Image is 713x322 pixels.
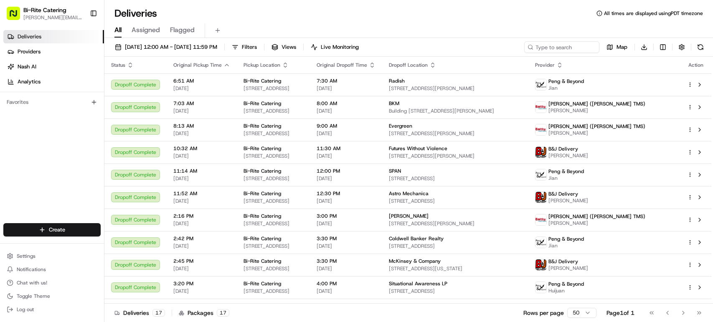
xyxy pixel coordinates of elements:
button: Log out [3,304,101,315]
span: Original Pickup Time [173,62,222,68]
span: [DATE] [317,130,376,137]
span: [DATE] [317,220,376,227]
span: [STREET_ADDRESS] [389,198,522,204]
button: Views [268,41,300,53]
span: 6:51 AM [173,78,230,84]
span: 11:30 AM [317,145,376,152]
p: Rows per page [523,309,564,317]
span: B&J Delivery [548,191,578,197]
span: Notifications [17,266,46,273]
span: Flagged [170,25,195,35]
span: 10:32 AM [173,145,230,152]
span: Status [111,62,125,68]
button: Chat with us! [3,277,101,289]
span: Bi-Rite Catering [244,78,281,84]
span: [DATE] [173,265,230,272]
span: 8:00 AM [317,100,376,107]
span: [STREET_ADDRESS] [389,288,522,294]
span: [STREET_ADDRESS][PERSON_NAME] [389,220,522,227]
span: Assigned [132,25,160,35]
span: B&J Delivery [548,258,578,265]
span: BKM [389,100,399,107]
span: Building [STREET_ADDRESS][PERSON_NAME] [389,108,522,114]
span: All [114,25,122,35]
span: Analytics [18,78,41,86]
div: 17 [152,309,165,317]
button: Settings [3,250,101,262]
span: [STREET_ADDRESS] [244,108,303,114]
span: Bi-Rite Catering [244,168,281,174]
span: Coldwell Banker Realty [389,235,444,242]
span: Coro [GEOGRAPHIC_DATA][US_STATE] [389,303,479,309]
span: 9:00 AM [317,123,376,129]
span: [PERSON_NAME] [548,152,588,159]
span: [DATE] [317,85,376,92]
span: [PERSON_NAME] [548,265,588,272]
img: profile_peng_cartwheel.jpg [535,237,546,248]
button: Toggle Theme [3,290,101,302]
span: [PERSON_NAME] [548,107,645,114]
span: Dropoff Location [389,62,428,68]
span: 12:00 PM [317,168,376,174]
span: [STREET_ADDRESS] [389,243,522,249]
button: Map [603,41,631,53]
span: [STREET_ADDRESS] [389,175,522,182]
span: Pickup Location [244,62,280,68]
span: [DATE] [317,288,376,294]
img: profile_peng_cartwheel.jpg [535,282,546,293]
span: Provider [535,62,555,68]
span: 11:52 AM [173,190,230,197]
span: [PERSON_NAME] ([PERSON_NAME] TMS) [548,101,645,107]
span: [STREET_ADDRESS][PERSON_NAME] [389,130,522,137]
span: Nash AI [18,63,36,70]
span: 11:14 AM [173,168,230,174]
a: Analytics [3,75,104,88]
span: [DATE] [173,243,230,249]
span: 2:42 PM [173,235,230,242]
img: profile_bj_cartwheel_2man.png [535,192,546,203]
span: Filters [242,43,257,51]
div: Favorites [3,96,101,109]
span: 3:00 PM [317,213,376,219]
span: [STREET_ADDRESS] [244,220,303,227]
span: [DATE] [317,108,376,114]
span: Bi-Rite Catering [244,235,281,242]
span: Views [282,43,296,51]
span: [DATE] [317,265,376,272]
span: Peng & Beyond [548,281,584,287]
span: [DATE] [173,288,230,294]
span: 2:45 PM [173,258,230,264]
button: Live Monitoring [307,41,363,53]
span: [DATE] [173,175,230,182]
div: Deliveries [114,309,165,317]
img: profile_bj_cartwheel_2man.png [535,147,546,158]
span: Create [49,226,65,234]
span: Peng & Beyond [548,236,584,242]
button: [PERSON_NAME][EMAIL_ADDRESS][PERSON_NAME][DOMAIN_NAME] [23,14,83,21]
button: Create [3,223,101,236]
span: Jian [548,85,584,91]
span: [PERSON_NAME] [548,220,645,226]
div: Page 1 of 1 [606,309,634,317]
span: Evergreen [389,123,412,129]
span: Radish [389,78,405,84]
span: McKinsey & Company [389,258,441,264]
span: 3:43 PM [173,303,230,309]
span: [DATE] [317,198,376,204]
div: Action [687,62,705,68]
span: Bi-Rite Catering [244,123,281,129]
span: [PERSON_NAME] [548,197,588,204]
span: Map [617,43,627,51]
span: [PERSON_NAME] ([PERSON_NAME] TMS) [548,213,645,220]
button: Refresh [695,41,706,53]
span: [PERSON_NAME] [389,213,429,219]
span: Bi-Rite Catering [244,258,281,264]
span: Jian [548,175,584,181]
span: Jian [548,242,584,249]
img: betty.jpg [535,102,546,113]
span: 7:30 AM [317,78,376,84]
span: Bi-Rite Catering [23,6,66,14]
span: Bi-Rite Catering [244,280,281,287]
span: Toggle Theme [17,293,50,299]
